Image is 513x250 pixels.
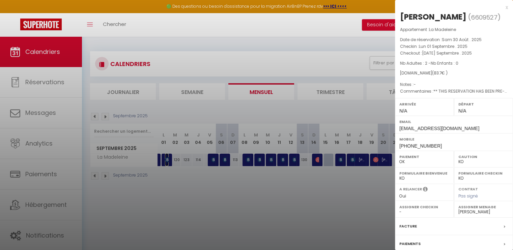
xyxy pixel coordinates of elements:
[399,223,417,230] label: Facture
[414,82,416,87] span: -
[399,108,407,114] span: N/A
[471,13,497,22] span: 6609527
[399,101,450,107] label: Arrivée
[468,12,501,22] span: ( )
[400,81,508,88] p: Notes :
[431,60,458,66] span: Nb Enfants : 0
[458,186,478,191] label: Contrat
[400,26,508,33] p: Appartement :
[400,88,508,95] p: Commentaires :
[400,60,458,66] span: Nb Adultes : 2 -
[442,37,482,42] span: Sam 30 Août . 2025
[432,70,448,76] span: ( € )
[458,101,509,107] label: Départ
[399,126,479,131] span: [EMAIL_ADDRESS][DOMAIN_NAME]
[399,143,442,149] span: [PHONE_NUMBER]
[458,153,509,160] label: Caution
[400,36,508,43] p: Date de réservation :
[434,70,441,76] span: 83.7
[399,153,450,160] label: Paiement
[399,240,421,247] label: Paiements
[399,186,422,192] label: A relancer
[429,27,456,32] span: La Madeleine
[423,186,428,194] i: Sélectionner OUI si vous souhaiter envoyer les séquences de messages post-checkout
[395,3,508,11] div: x
[458,170,509,177] label: Formulaire Checkin
[400,70,508,76] div: [DOMAIN_NAME]
[400,50,508,57] p: Checkout :
[399,136,509,143] label: Mobile
[458,204,509,210] label: Assigner Menage
[422,50,472,56] span: [DATE] Septembre . 2025
[458,108,466,114] span: N/A
[399,118,509,125] label: Email
[399,204,450,210] label: Assigner Checkin
[419,43,467,49] span: Lun 01 Septembre . 2025
[399,170,450,177] label: Formulaire Bienvenue
[400,11,466,22] div: [PERSON_NAME]
[458,193,478,199] span: Pas signé
[400,43,508,50] p: Checkin :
